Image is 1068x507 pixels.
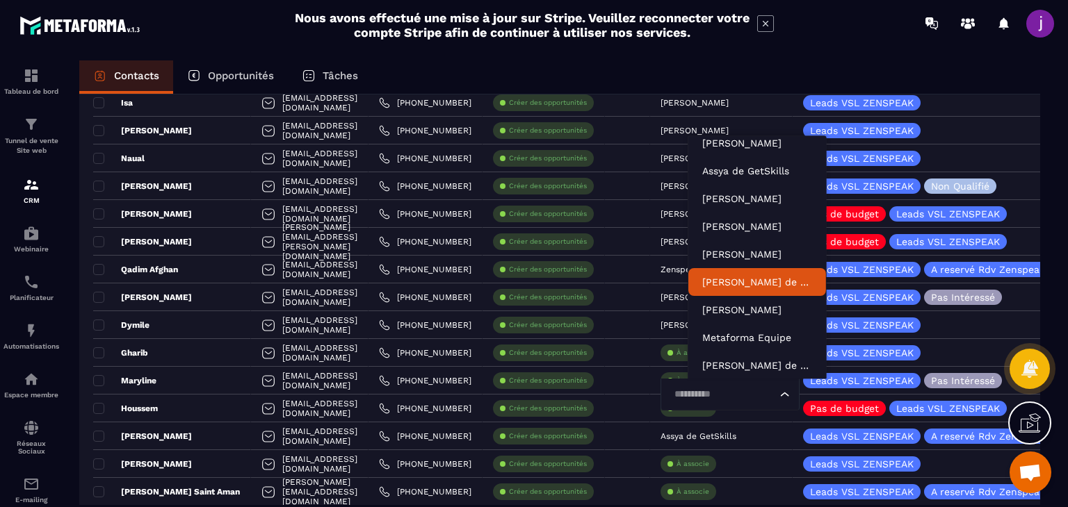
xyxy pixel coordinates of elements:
input: Search for option [670,387,777,402]
p: Réseaux Sociaux [3,440,59,455]
p: Créer des opportunités [509,376,587,385]
a: [PHONE_NUMBER] [379,181,471,192]
p: Opportunités [208,69,274,82]
p: Leads VSL ZENSPEAK [810,320,914,330]
p: Maryline [93,375,156,386]
p: Créer des opportunités [509,237,587,247]
p: [PERSON_NAME] [93,236,192,247]
p: A reservé Rdv Zenspeak [931,265,1045,274]
p: Tableau de bord [3,88,59,95]
p: Isa [93,97,133,108]
p: [PERSON_NAME] [661,153,729,163]
p: Leads VSL ZENSPEAK [810,181,914,191]
a: Contacts [79,60,173,94]
a: [PHONE_NUMBER] [379,431,471,442]
p: Créer des opportunités [509,126,587,135]
p: [PERSON_NAME] de GetSkills [661,209,782,219]
a: formationformationTableau de bord [3,57,59,106]
div: Search for option [661,379,800,410]
p: Nizar NCHIOUA [702,219,812,233]
p: Leads VSL ZENSPEAK [810,265,914,274]
p: Leads VSL ZENSPEAK [810,126,914,135]
a: [PHONE_NUMBER] [379,403,471,414]
a: [PHONE_NUMBER] [379,208,471,219]
p: Créer des opportunités [509,153,587,163]
p: Espace membre [3,391,59,399]
p: Gharib [93,347,148,358]
p: [PERSON_NAME] [661,126,729,135]
a: [PHONE_NUMBER] [379,97,471,108]
a: [PHONE_NUMBER] [379,153,471,164]
img: automations [23,322,40,339]
a: [PHONE_NUMBER] [379,486,471,497]
div: Ouvrir le chat [1010,451,1051,493]
p: Pas de budget [810,209,879,219]
p: Contacts [114,69,159,82]
p: Leads VSL ZENSPEAK [810,292,914,302]
a: Opportunités [173,60,288,94]
p: Stéphane WALLY [702,136,812,150]
p: Assya de GetSkills [661,431,736,441]
p: Créer des opportunités [509,292,587,302]
p: À associe [677,376,709,385]
p: Automatisations [3,342,59,350]
img: social-network [23,419,40,436]
p: À associe [677,459,709,469]
a: [PHONE_NUMBER] [379,375,471,386]
p: Tâches [323,69,358,82]
p: Leads VSL ZENSPEAK [896,209,1000,219]
p: [PERSON_NAME] [93,125,192,136]
a: [PHONE_NUMBER] [379,264,471,275]
p: Créer des opportunités [509,265,587,274]
p: [PERSON_NAME] de GetSkills [661,320,782,330]
a: [PHONE_NUMBER] [379,458,471,469]
p: Créer des opportunités [509,487,587,497]
p: Leads VSL ZENSPEAK [896,404,1000,413]
p: Leads VSL ZENSPEAK [810,376,914,385]
p: Créer des opportunités [509,404,587,413]
p: Assya de GetSkills [702,164,812,178]
p: Créer des opportunités [509,98,587,108]
img: scheduler [23,274,40,290]
p: [PERSON_NAME] de GetSkills [661,237,782,247]
a: [PHONE_NUMBER] [379,292,471,303]
p: [PERSON_NAME] [93,181,192,192]
p: Créer des opportunités [509,320,587,330]
p: Créer des opportunités [509,431,587,441]
p: A reservé Rdv Zenspeak [931,487,1045,497]
a: social-networksocial-networkRéseaux Sociaux [3,409,59,465]
p: Pas Intéressé [931,292,995,302]
a: [PHONE_NUMBER] [379,319,471,331]
p: À associe [677,348,709,358]
img: automations [23,371,40,388]
p: Leads VSL ZENSPEAK [810,459,914,469]
p: Leads VSL ZENSPEAK [810,348,914,358]
p: Tunnel de vente Site web [3,136,59,156]
img: formation [23,67,40,84]
p: Pas de budget [810,237,879,247]
h2: Nous avons effectué une mise à jour sur Stripe. Veuillez reconnecter votre compte Stripe afin de ... [294,10,750,40]
p: Tania de GetSkills [702,275,812,289]
p: [PERSON_NAME] Saint Aman [93,486,240,497]
p: [PERSON_NAME] de GetSkills [661,181,782,191]
p: Leads VSL ZENSPEAK [810,487,914,497]
p: Créer des opportunités [509,209,587,219]
p: E-mailing [3,496,59,504]
a: automationsautomationsEspace membre [3,360,59,409]
img: formation [23,176,40,193]
a: [PHONE_NUMBER] [379,347,471,358]
p: Leads VSL ZENSPEAK [896,237,1000,247]
p: Houssem [93,403,158,414]
img: email [23,476,40,492]
a: formationformationCRM [3,166,59,215]
a: automationsautomationsAutomatisations [3,312,59,360]
p: Dymile [93,319,149,331]
p: Planificateur [3,294,59,301]
p: Marilyne de Getskills [702,358,812,372]
p: Créer des opportunités [509,348,587,358]
p: Naual [93,153,145,164]
img: logo [19,13,145,38]
a: schedulerschedulerPlanificateur [3,263,59,312]
p: Metaforma Equipe [702,331,812,344]
a: Tâches [288,60,372,94]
